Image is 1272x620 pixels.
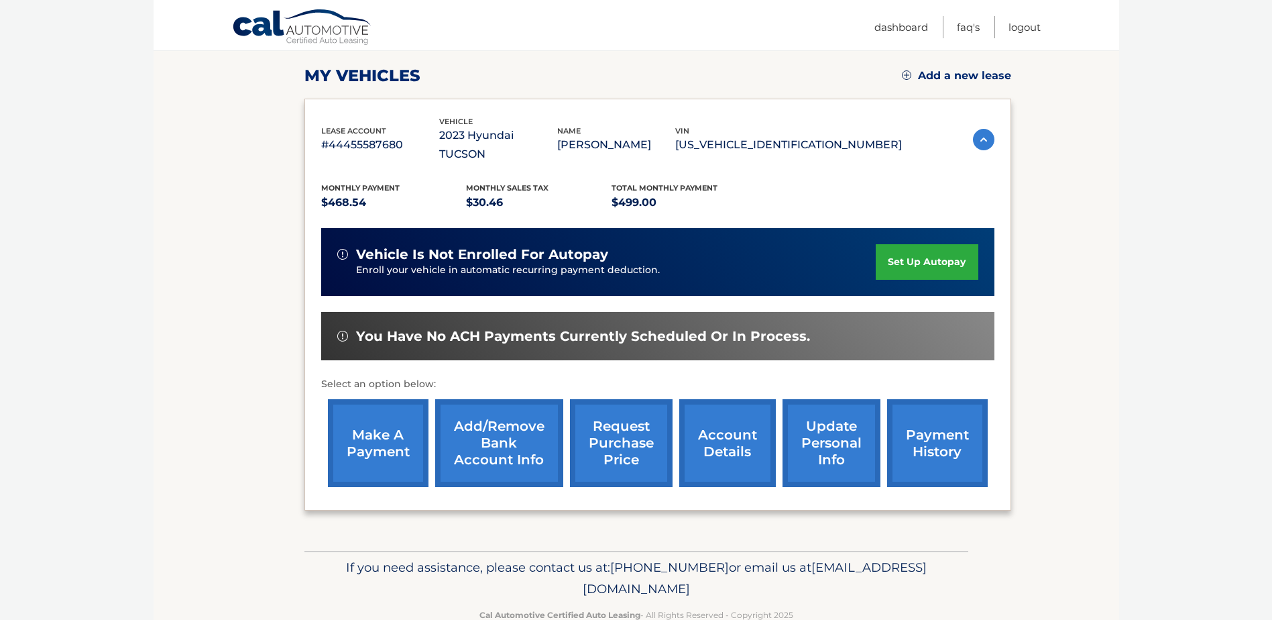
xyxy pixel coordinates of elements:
span: You have no ACH payments currently scheduled or in process. [356,328,810,345]
p: Select an option below: [321,376,994,393]
span: lease account [321,126,386,136]
span: Monthly sales Tax [466,183,548,193]
span: Total Monthly Payment [612,183,717,193]
p: [PERSON_NAME] [557,136,675,154]
a: account details [679,399,776,487]
a: set up autopay [876,244,978,280]
a: Add/Remove bank account info [435,399,563,487]
p: [US_VEHICLE_IDENTIFICATION_NUMBER] [675,136,902,154]
span: vin [675,126,689,136]
a: update personal info [783,399,880,487]
p: 2023 Hyundai TUCSON [439,126,557,164]
span: name [557,126,581,136]
a: Cal Automotive [232,9,373,48]
p: If you need assistance, please contact us at: or email us at [313,557,960,600]
a: make a payment [328,399,428,487]
p: $30.46 [466,193,612,212]
img: accordion-active.svg [973,129,994,150]
span: Monthly Payment [321,183,400,193]
a: FAQ's [957,16,980,38]
a: Logout [1008,16,1041,38]
p: $499.00 [612,193,757,212]
span: [EMAIL_ADDRESS][DOMAIN_NAME] [583,560,927,597]
p: $468.54 [321,193,467,212]
span: vehicle [439,117,473,126]
a: request purchase price [570,399,673,487]
h2: my vehicles [304,66,420,86]
p: Enroll your vehicle in automatic recurring payment deduction. [356,263,876,278]
img: add.svg [902,70,911,80]
a: payment history [887,399,988,487]
a: Add a new lease [902,69,1011,83]
span: vehicle is not enrolled for autopay [356,246,608,263]
img: alert-white.svg [337,249,348,260]
img: alert-white.svg [337,331,348,342]
strong: Cal Automotive Certified Auto Leasing [479,610,640,620]
p: #44455587680 [321,136,439,154]
span: [PHONE_NUMBER] [610,560,729,575]
a: Dashboard [874,16,928,38]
